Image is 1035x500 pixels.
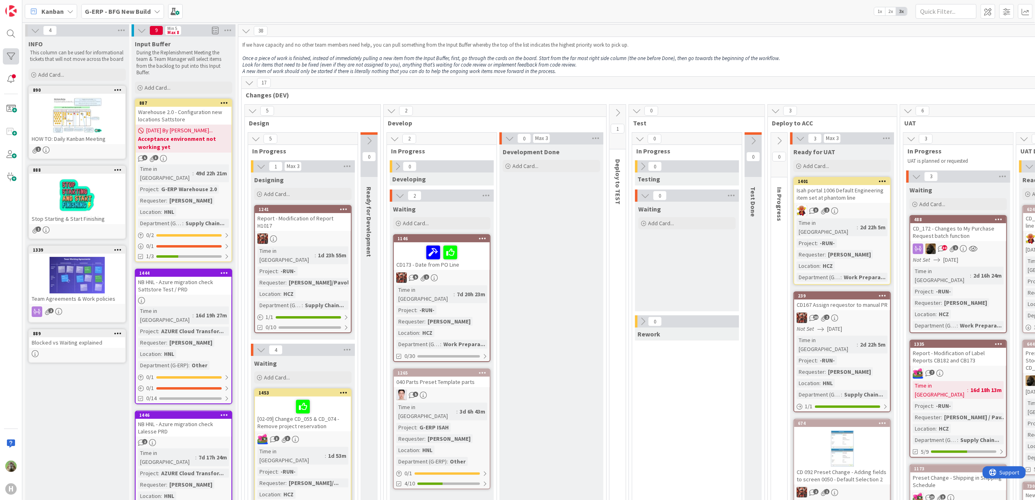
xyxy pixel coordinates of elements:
span: Kanban [41,6,64,16]
div: 889 [29,330,125,337]
div: 1339Team Agreements & Work policies [29,246,125,304]
span: : [933,287,934,296]
span: : [857,223,858,232]
div: HNL [162,207,176,216]
div: 890HOW TO: Daily Kanban Meeting [29,86,125,144]
div: Work Prepara... [958,321,1004,330]
span: : [957,321,958,330]
div: HNL [420,446,434,455]
img: JK [396,272,407,283]
div: CD173 - Date from PO Line [394,242,490,270]
span: : [158,185,159,194]
img: JK [913,368,923,379]
span: : [817,356,818,365]
span: : [416,306,417,315]
div: HNL [821,379,835,388]
div: 1173Preset Change - Shipping in Shipping Schedule [910,465,1006,490]
span: : [158,327,159,336]
div: [PERSON_NAME]/Pavol... [287,278,356,287]
div: JK [794,312,890,323]
span: 3 [813,207,819,213]
span: Add Card... [403,220,429,227]
span: : [419,446,420,455]
a: 1241Report - Modification of Report H1017JKTime in [GEOGRAPHIC_DATA]:1d 23h 55mProject:-RUN-Reque... [254,205,352,333]
div: 1446NB HNL - Azure migration check Lalesse PRD [136,412,231,437]
span: : [941,413,942,422]
div: JK [255,434,351,444]
div: Blocked vs Waiting explained [29,337,125,348]
span: : [957,435,958,444]
div: 7d 20h 23m [455,290,487,299]
span: : [819,379,821,388]
span: : [440,340,441,349]
div: Time in [GEOGRAPHIC_DATA] [138,448,195,466]
div: JK [394,272,490,283]
div: 040 Parts Preset Template parts [394,377,490,387]
span: 0 / 1 [146,384,154,392]
i: Not Set [913,256,930,263]
span: Add Card... [145,84,171,91]
span: : [192,311,194,320]
span: 0 / 2 [146,231,154,239]
span: 1 [953,245,958,250]
div: 488 [914,217,1006,222]
div: 1401 [794,178,890,185]
a: 1265040 Parts Preset Template partsllTime in [GEOGRAPHIC_DATA]:3d 6h 43mProject:G-ERP ISAHRequest... [393,369,490,489]
div: 1265040 Parts Preset Template parts [394,369,490,387]
div: JK [255,233,351,244]
div: -RUN- [818,356,837,365]
div: Time in [GEOGRAPHIC_DATA] [797,218,857,236]
span: : [857,340,858,349]
div: 888 [29,166,125,174]
div: Time in [GEOGRAPHIC_DATA] [138,306,192,324]
div: 1453 [255,389,351,397]
div: Supply Chain... [184,219,227,228]
span: 1 [36,226,41,232]
div: Requester [257,278,285,287]
a: 887Warehouse 2.0 - Configuration new locations Sattstore[DATE] By [PERSON_NAME]...Acceptance envi... [135,99,232,262]
span: : [447,457,448,466]
span: : [188,361,190,370]
div: 1/1 [255,312,351,322]
div: Department (G-ERP) [396,457,447,466]
span: Add Card... [264,374,290,381]
span: 0 / 1 [146,373,154,381]
span: 7 [929,370,935,375]
div: 1446 [136,412,231,419]
span: : [161,207,162,216]
img: Visit kanbanzone.com [5,5,17,17]
div: Location [396,446,419,455]
div: Department (G-ERP) [797,273,841,282]
span: : [817,239,818,248]
div: [PERSON_NAME] [942,298,989,307]
div: 1339 [33,247,125,253]
div: 1241Report - Modification of Report H1017 [255,206,351,231]
span: : [456,407,458,416]
div: 674 [794,420,890,427]
div: -RUN- [934,401,953,410]
div: 0/1 [136,372,231,382]
div: Project [797,239,817,248]
span: 5/9 [921,448,929,456]
div: Requester [797,367,825,376]
div: 1335 [914,341,1006,347]
div: Team Agreements & Work policies [29,293,125,304]
span: : [936,424,937,433]
span: [DATE] [827,325,842,333]
span: 2 [824,315,830,320]
div: 0/1 [136,241,231,251]
div: 1265 [398,370,490,376]
div: 674 [798,420,890,426]
span: : [454,290,455,299]
a: 1401Isah portal 1006 Default Engineering item set at phantom lineLCTime in [GEOGRAPHIC_DATA]:2d 2... [793,177,891,285]
div: Location [797,379,819,388]
span: 0/10 [266,323,276,332]
span: : [841,390,842,399]
div: Department (G-ERP) [913,435,957,444]
span: : [195,453,197,462]
div: HCZ [281,289,296,298]
span: 2 [48,308,54,313]
div: Work Prepara... [441,340,487,349]
div: Other [190,361,210,370]
div: 7d 17h 24m [197,453,229,462]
